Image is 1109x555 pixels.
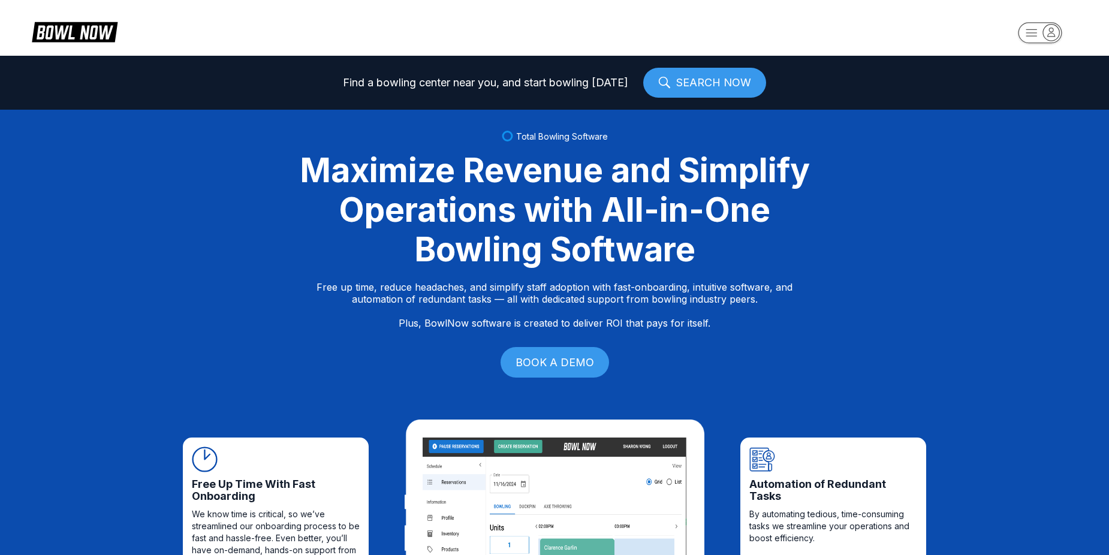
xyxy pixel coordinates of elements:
[343,77,628,89] span: Find a bowling center near you, and start bowling [DATE]
[749,508,917,544] span: By automating tedious, time-consuming tasks we streamline your operations and boost efficiency.
[643,68,766,98] a: SEARCH NOW
[501,347,609,378] a: BOOK A DEMO
[285,150,824,269] div: Maximize Revenue and Simplify Operations with All-in-One Bowling Software
[192,478,360,502] span: Free Up Time With Fast Onboarding
[317,281,792,329] p: Free up time, reduce headaches, and simplify staff adoption with fast-onboarding, intuitive softw...
[516,131,608,141] span: Total Bowling Software
[749,478,917,502] span: Automation of Redundant Tasks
